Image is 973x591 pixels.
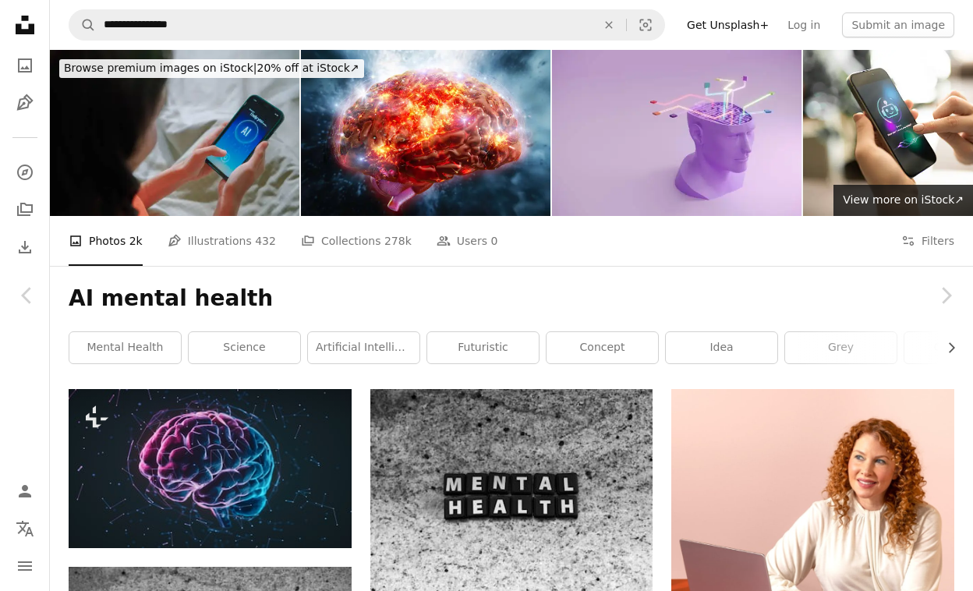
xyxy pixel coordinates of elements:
[9,550,41,582] button: Menu
[901,216,954,266] button: Filters
[64,62,257,74] span: Browse premium images on iStock |
[189,332,300,363] a: science
[627,10,664,40] button: Visual search
[9,50,41,81] a: Photos
[778,12,830,37] a: Log in
[308,332,419,363] a: artificial intelligence
[69,462,352,476] a: Digital human brain with connections.
[547,332,658,363] a: concept
[69,10,96,40] button: Search Unsplash
[9,476,41,507] a: Log in / Sign up
[301,50,550,216] img: Human brain neuron activity. Brain 3D neural network.
[69,9,665,41] form: Find visuals sitewide
[9,194,41,225] a: Collections
[437,216,498,266] a: Users 0
[842,12,954,37] button: Submit an image
[69,389,352,548] img: Digital human brain with connections.
[918,221,973,370] a: Next
[9,87,41,119] a: Illustrations
[427,332,539,363] a: futuristic
[9,157,41,188] a: Explore
[785,332,897,363] a: grey
[301,216,412,266] a: Collections 278k
[666,332,777,363] a: idea
[678,12,778,37] a: Get Unsplash+
[50,50,373,87] a: Browse premium images on iStock|20% off at iStock↗
[50,50,299,216] img: Asian woman using ai apps on bed
[9,513,41,544] button: Language
[64,62,359,74] span: 20% off at iStock ↗
[843,193,964,206] span: View more on iStock ↗
[255,232,276,249] span: 432
[592,10,626,40] button: Clear
[833,185,973,216] a: View more on iStock↗
[69,285,954,313] h1: AI mental health
[552,50,801,216] img: Abstract maze in the human head
[370,488,653,502] a: a black and white photo of the word mental health
[490,232,497,249] span: 0
[69,332,181,363] a: mental health
[384,232,412,249] span: 278k
[168,216,276,266] a: Illustrations 432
